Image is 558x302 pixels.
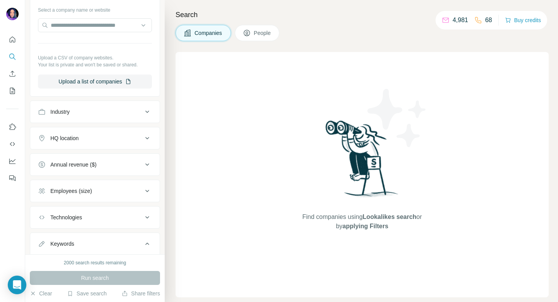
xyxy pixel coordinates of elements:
[453,16,468,25] p: 4,981
[6,154,19,168] button: Dashboard
[50,161,96,168] div: Annual revenue ($)
[30,208,160,227] button: Technologies
[176,9,549,20] h4: Search
[30,102,160,121] button: Industry
[362,83,432,153] img: Surfe Illustration - Stars
[363,213,417,220] span: Lookalikes search
[50,187,92,195] div: Employees (size)
[6,84,19,98] button: My lists
[254,29,272,37] span: People
[6,67,19,81] button: Enrich CSV
[8,276,26,294] div: Open Intercom Messenger
[122,290,160,297] button: Share filters
[505,15,541,26] button: Buy credits
[300,212,424,231] span: Find companies using or by
[38,75,152,89] button: Upload a list of companies
[50,240,74,248] div: Keywords
[6,120,19,134] button: Use Surfe on LinkedIn
[6,50,19,64] button: Search
[50,108,70,116] div: Industry
[6,33,19,47] button: Quick start
[38,61,152,68] p: Your list is private and won't be saved or shared.
[50,213,82,221] div: Technologies
[30,290,52,297] button: Clear
[38,3,152,14] div: Select a company name or website
[30,234,160,256] button: Keywords
[343,223,388,229] span: applying Filters
[6,8,19,20] img: Avatar
[6,137,19,151] button: Use Surfe API
[322,118,403,205] img: Surfe Illustration - Woman searching with binoculars
[195,29,223,37] span: Companies
[30,182,160,200] button: Employees (size)
[38,54,152,61] p: Upload a CSV of company websites.
[64,259,126,266] div: 2000 search results remaining
[30,155,160,174] button: Annual revenue ($)
[67,290,107,297] button: Save search
[485,16,492,25] p: 68
[30,129,160,148] button: HQ location
[6,171,19,185] button: Feedback
[50,134,79,142] div: HQ location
